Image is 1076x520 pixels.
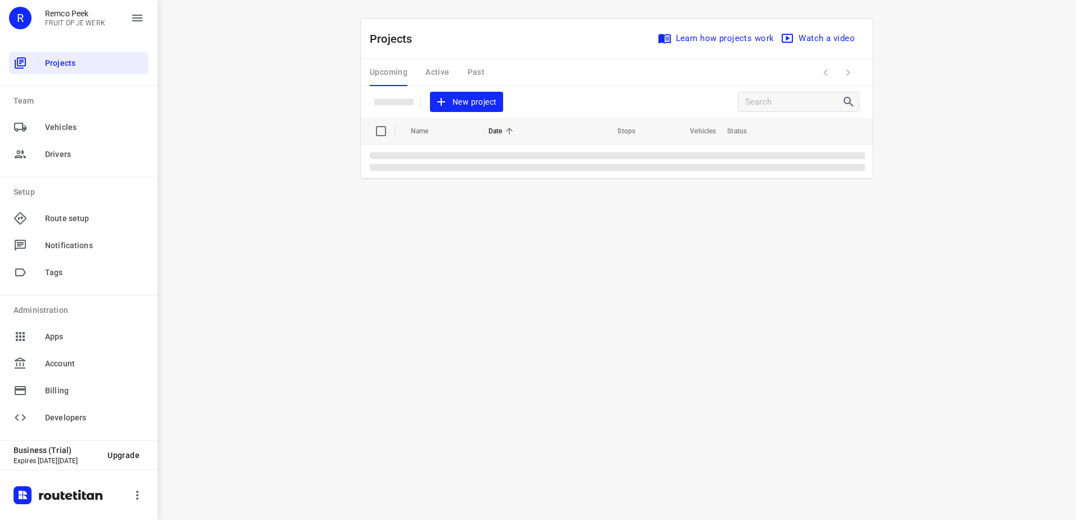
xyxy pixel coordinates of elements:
span: New project [437,95,496,109]
span: Tags [45,267,144,279]
span: Billing [45,385,144,397]
span: Drivers [45,149,144,160]
span: Upgrade [107,451,140,460]
p: Setup [14,186,149,198]
span: Projects [45,57,144,69]
div: Account [9,352,149,375]
span: Date [488,124,517,138]
p: Projects [370,30,422,47]
div: Billing [9,379,149,402]
div: Tags [9,261,149,284]
div: Vehicles [9,116,149,138]
span: Next Page [837,61,859,84]
button: Upgrade [98,445,149,465]
p: Business (Trial) [14,446,98,455]
span: Route setup [45,213,144,225]
span: Developers [45,412,144,424]
span: Vehicles [675,124,716,138]
span: Stops [603,124,635,138]
span: Vehicles [45,122,144,133]
p: Team [14,95,149,107]
span: Notifications [45,240,144,252]
span: Status [727,124,761,138]
p: Expires [DATE][DATE] [14,457,98,465]
div: Developers [9,406,149,429]
span: Account [45,358,144,370]
span: Apps [45,331,144,343]
input: Search projects [745,93,842,111]
p: FRUIT OP JE WERK [45,19,105,27]
div: Projects [9,52,149,74]
p: Administration [14,304,149,316]
div: Notifications [9,234,149,257]
button: New project [430,92,503,113]
span: Name [411,124,443,138]
span: Previous Page [814,61,837,84]
div: Search [842,95,859,109]
div: R [9,7,32,29]
div: Apps [9,325,149,348]
div: Route setup [9,207,149,230]
div: Drivers [9,143,149,165]
p: Remco Peek [45,9,105,18]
